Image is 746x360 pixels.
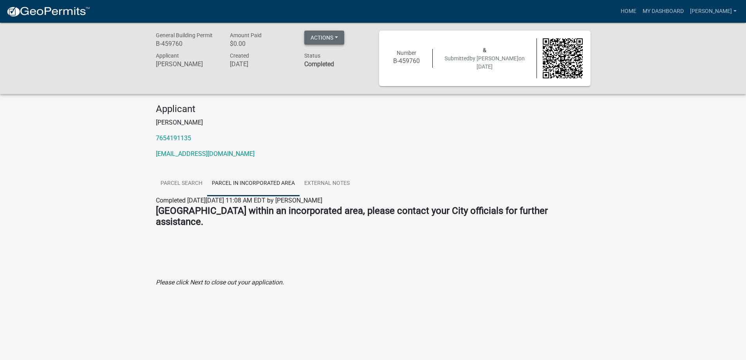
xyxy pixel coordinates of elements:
[207,171,300,196] a: Parcel in Incorporated Area
[156,40,219,47] h6: B-459760
[618,4,639,19] a: Home
[156,279,284,286] i: Please click Next to close out your application.
[156,150,255,157] a: [EMAIL_ADDRESS][DOMAIN_NAME]
[304,52,320,59] span: Status
[230,32,262,38] span: Amount Paid
[639,4,687,19] a: My Dashboard
[156,32,213,38] span: General Building Permit
[387,57,427,65] h6: B-459760
[304,31,344,45] button: Actions
[156,134,191,142] a: 7654191135
[687,4,740,19] a: [PERSON_NAME]
[156,60,219,68] h6: [PERSON_NAME]
[300,171,354,196] a: External Notes
[156,205,548,228] strong: [GEOGRAPHIC_DATA] within an incorporated area, please contact your City officials for further ass...
[483,47,486,53] span: &
[156,103,591,115] h4: Applicant
[397,50,416,56] span: Number
[470,55,518,62] span: by [PERSON_NAME]
[444,55,525,70] span: Submitted on [DATE]
[230,52,249,59] span: Created
[230,40,293,47] h6: $0.00
[304,60,334,68] strong: Completed
[543,38,583,78] img: QR code
[156,171,207,196] a: Parcel search
[156,52,179,59] span: Applicant
[156,118,591,127] p: [PERSON_NAME]
[156,197,322,204] span: Completed [DATE][DATE] 11:08 AM EDT by [PERSON_NAME]
[230,60,293,68] h6: [DATE]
